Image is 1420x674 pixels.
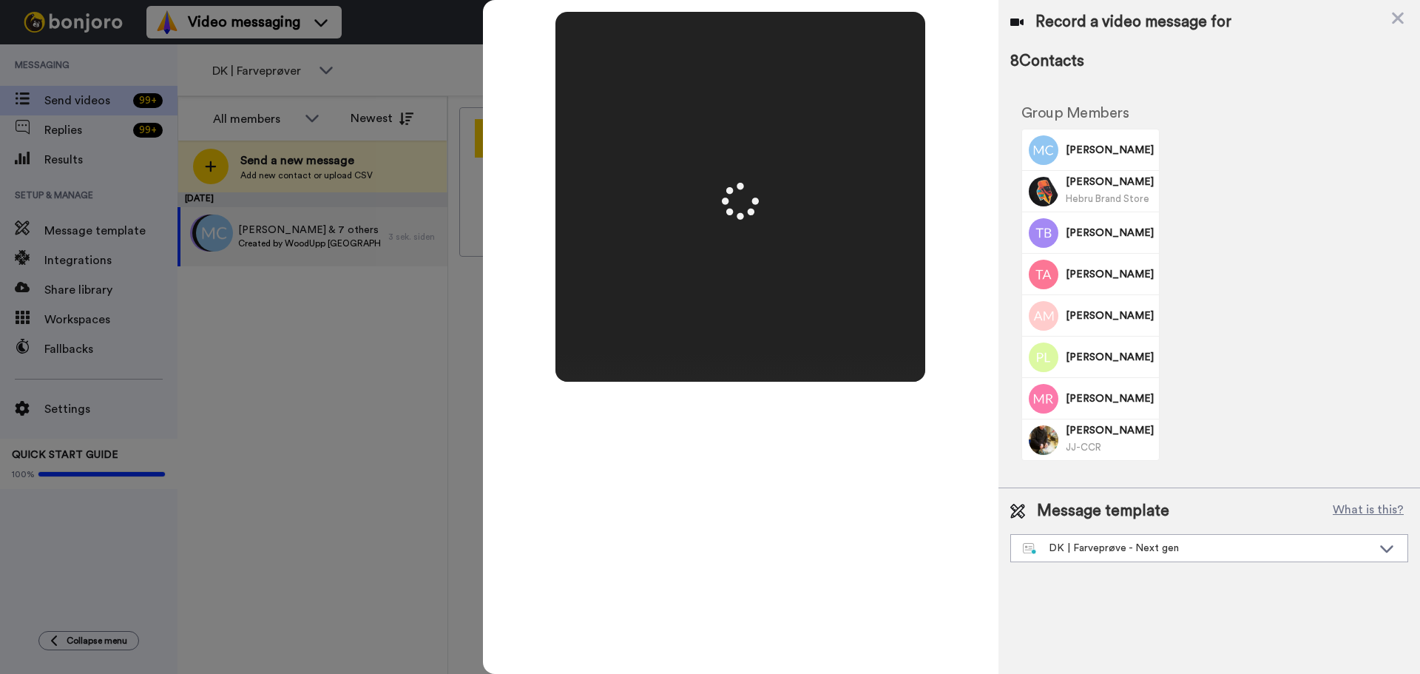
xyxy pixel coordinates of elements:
span: [PERSON_NAME] [1066,350,1154,365]
span: [PERSON_NAME] [1066,175,1154,189]
img: Image of Anders Mortensen [1029,301,1058,331]
img: Image of Stefan Kristensen [1029,177,1058,206]
img: Image of Tanja Andersen [1029,260,1058,289]
img: Image of Mathias Nørager Christiansen [1029,135,1058,165]
div: DK | Farveprøve - Next gen [1023,541,1372,556]
span: [PERSON_NAME] [1066,423,1154,438]
span: [PERSON_NAME] [1066,267,1154,282]
img: Image of Michelle Ringgaard [1029,384,1058,414]
span: [PERSON_NAME] [1066,226,1154,240]
h2: Group Members [1021,105,1160,121]
span: [PERSON_NAME] [1066,143,1154,158]
img: Image of Jan Petersen [1029,425,1058,455]
span: Message template [1037,500,1169,522]
span: Hebru Brand Store [1066,194,1149,203]
span: [PERSON_NAME] [1066,309,1154,323]
span: [PERSON_NAME] [1066,391,1154,406]
span: JJ-CCR [1066,442,1101,452]
img: Image of Trine Berling [1029,218,1058,248]
img: nextgen-template.svg [1023,543,1037,555]
img: Image of Per Løgstrup [1029,343,1058,372]
button: What is this? [1328,500,1408,522]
